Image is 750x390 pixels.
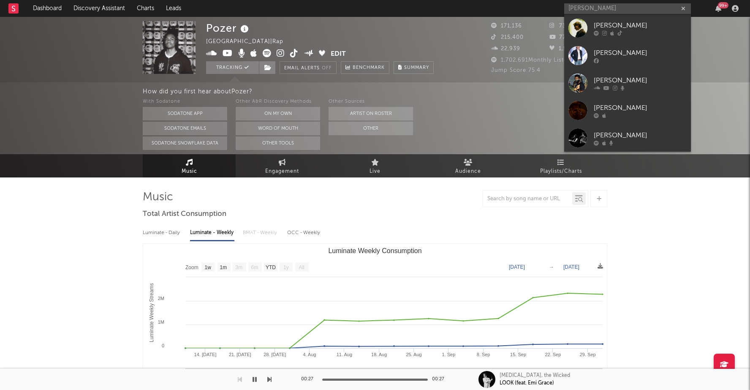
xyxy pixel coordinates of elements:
span: Total Artist Consumption [143,209,226,219]
div: [PERSON_NAME] [594,75,687,85]
text: 1m [220,265,227,270]
span: Live [370,166,380,177]
text: 29. Sep [580,352,596,357]
button: Sodatone Emails [143,122,227,135]
em: Off [322,66,332,71]
div: Luminate - Weekly [190,226,234,240]
text: 1. Sep [442,352,455,357]
div: Pozer [206,21,251,35]
text: [DATE] [563,264,579,270]
span: Engagement [265,166,299,177]
span: Playlists/Charts [540,166,582,177]
div: [PERSON_NAME] [594,103,687,113]
a: Playlists/Charts [514,154,607,177]
div: [PERSON_NAME] [594,130,687,140]
span: 1,575 [549,46,573,52]
div: [PERSON_NAME] [594,20,687,30]
input: Search by song name or URL [483,196,572,202]
div: OCC - Weekly [287,226,321,240]
text: 15. Sep [510,352,526,357]
span: Summary [404,65,429,70]
input: Search for artists [564,3,691,14]
span: Audience [455,166,481,177]
text: YTD [266,265,276,270]
div: [MEDICAL_DATA], the Wicked [500,372,570,379]
text: → [549,264,554,270]
span: 171,136 [491,23,522,29]
button: Email AlertsOff [280,61,337,74]
a: Music [143,154,236,177]
text: 21. [DATE] [229,352,251,357]
button: Sodatone Snowflake Data [143,136,227,150]
span: 22,939 [491,46,520,52]
text: 1y [283,265,289,270]
a: [PERSON_NAME] [564,97,691,124]
a: Live [329,154,421,177]
text: 22. Sep [545,352,561,357]
text: Luminate Weekly Streams [149,283,155,342]
div: Luminate - Daily [143,226,182,240]
text: Luminate Weekly Consumption [328,247,421,254]
text: 1w [205,265,212,270]
text: All [299,265,304,270]
button: Tracking [206,61,259,74]
div: 99 + [718,2,728,8]
div: [GEOGRAPHIC_DATA] | Rap [206,37,293,47]
text: 1M [158,319,164,325]
div: Other Sources [329,97,413,107]
a: [PERSON_NAME] [564,14,691,42]
span: 215,400 [491,35,524,40]
text: 18. Aug [371,352,387,357]
a: Audience [421,154,514,177]
div: LOOK (feat. Emi Grace) [500,379,554,387]
button: Other [329,122,413,135]
text: [DATE] [509,264,525,270]
span: 77,100 [549,35,578,40]
div: Other A&R Discovery Methods [236,97,320,107]
span: 73,941 [549,23,578,29]
text: 3m [236,265,243,270]
div: 00:27 [301,374,318,385]
span: Benchmark [353,63,385,73]
button: On My Own [236,107,320,120]
a: Engagement [236,154,329,177]
text: 2M [158,296,164,301]
a: [PERSON_NAME] [564,69,691,97]
text: 0 [162,343,164,348]
text: 14. [DATE] [194,352,217,357]
text: 11. Aug [337,352,352,357]
text: 28. [DATE] [264,352,286,357]
button: Other Tools [236,136,320,150]
a: [PERSON_NAME] [564,42,691,69]
a: Benchmark [341,61,389,74]
span: Jump Score: 75.4 [491,68,541,73]
button: Sodatone App [143,107,227,120]
button: Edit [331,49,346,60]
span: 1,702,691 Monthly Listeners [491,57,580,63]
text: 25. Aug [406,352,421,357]
button: Word Of Mouth [236,122,320,135]
div: [PERSON_NAME] [594,48,687,58]
span: Music [182,166,197,177]
text: Zoom [185,265,198,270]
text: 6m [251,265,258,270]
button: Summary [394,61,434,74]
a: [PERSON_NAME] [564,124,691,152]
div: How did you first hear about Pozer ? [143,87,750,97]
button: Artist on Roster [329,107,413,120]
button: 99+ [715,5,721,12]
text: 4. Aug [303,352,316,357]
div: 00:27 [432,374,449,385]
div: With Sodatone [143,97,227,107]
text: 8. Sep [477,352,490,357]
